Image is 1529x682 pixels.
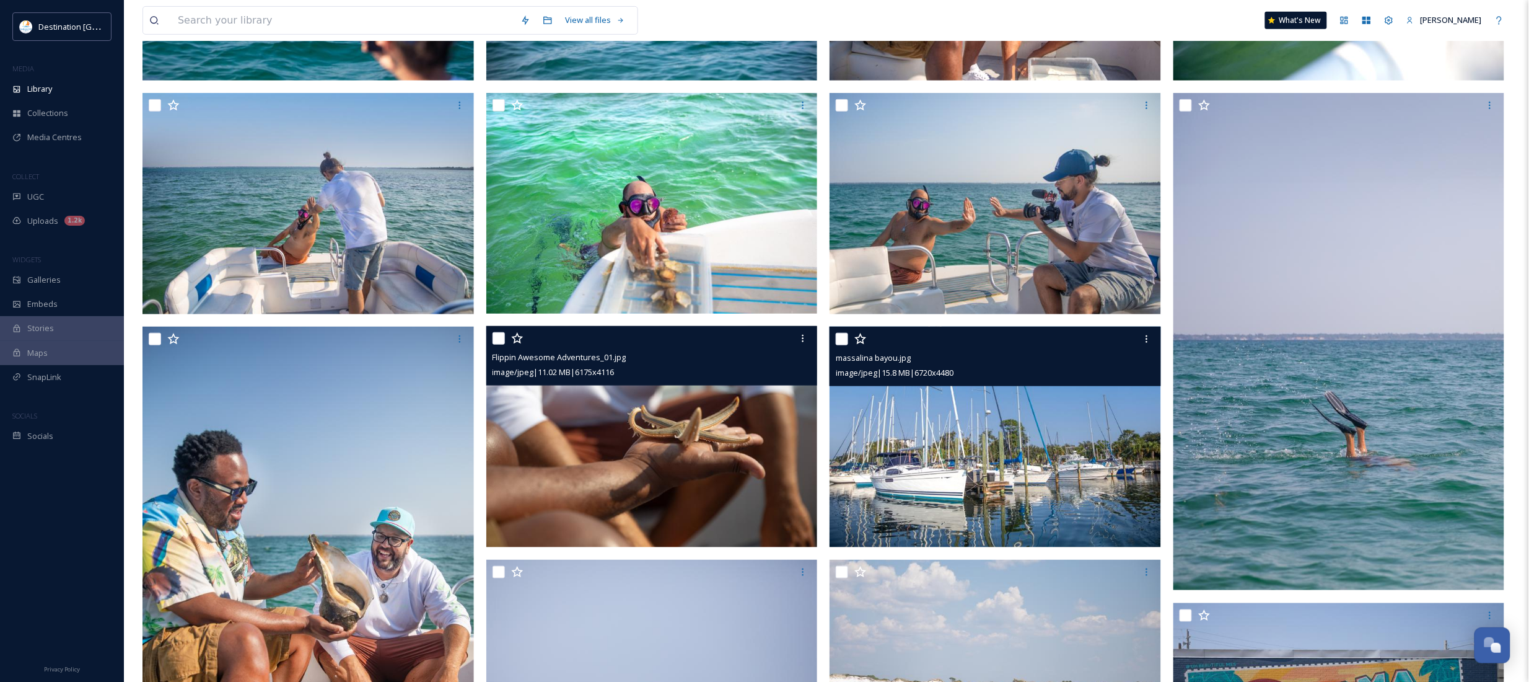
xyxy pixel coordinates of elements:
span: Stories [27,322,54,334]
a: What's New [1265,12,1327,29]
img: Flippin Awesome Adventures_01.jpg [486,326,818,547]
span: Maps [27,347,48,359]
span: Media Centres [27,131,82,143]
input: Search your library [172,7,514,34]
a: View all files [559,8,631,32]
span: Destination [GEOGRAPHIC_DATA] [38,20,162,32]
span: SnapLink [27,371,61,383]
span: Flippin Awesome Adventures_01.jpg [493,352,626,363]
span: Socials [27,430,53,442]
span: COLLECT [12,172,39,181]
img: Flippin Awesome Adventures_05.jpg [486,93,818,314]
span: image/jpeg | 15.8 MB | 6720 x 4480 [836,367,953,378]
img: download.png [20,20,32,33]
button: Open Chat [1474,627,1510,663]
img: Flippin Awesome Adventures_04.jpg [830,93,1161,314]
a: Privacy Policy [44,661,80,676]
a: [PERSON_NAME] [1400,8,1488,32]
img: Flippin Awesome Adventures_03.jpg [1173,93,1505,591]
img: Flippin Awesome Adventures_07.jpg [142,93,474,314]
span: image/jpeg | 11.02 MB | 6175 x 4116 [493,366,615,378]
span: Uploads [27,215,58,227]
span: UGC [27,191,44,203]
span: WIDGETS [12,255,41,264]
span: Library [27,83,52,95]
span: [PERSON_NAME] [1421,14,1482,25]
span: Galleries [27,274,61,286]
img: massalina bayou.jpg [830,326,1161,547]
span: SOCIALS [12,411,37,420]
span: Collections [27,107,68,119]
span: MEDIA [12,64,34,73]
div: 1.2k [64,216,85,226]
span: Embeds [27,298,58,310]
span: massalina bayou.jpg [836,352,911,363]
span: Privacy Policy [44,665,80,673]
